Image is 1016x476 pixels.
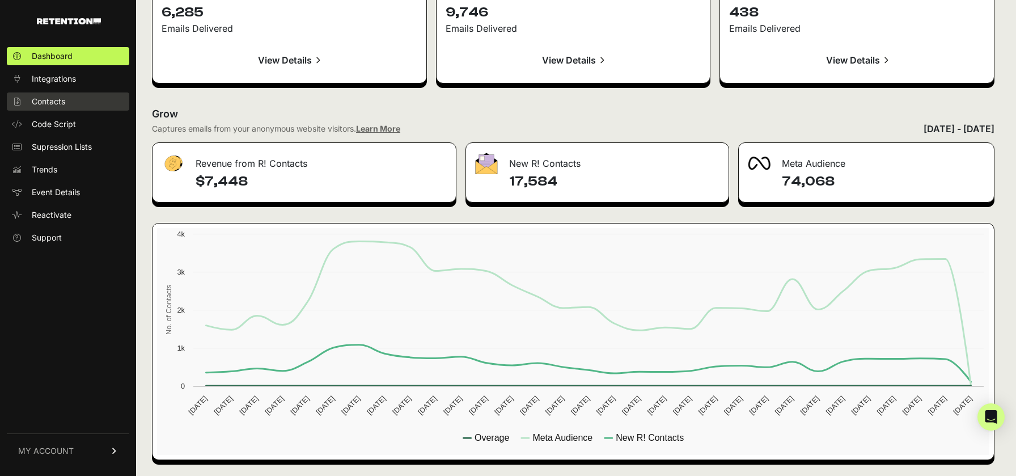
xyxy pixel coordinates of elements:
h2: Grow [152,106,994,122]
text: [DATE] [365,394,387,416]
text: 1k [177,344,185,352]
div: [DATE] - [DATE] [924,122,994,136]
div: Emails Delivered [729,22,985,35]
a: MY ACCOUNT [7,433,129,468]
h4: 74,068 [782,172,985,191]
a: View Details [729,47,985,74]
text: 4k [177,230,185,238]
a: Reactivate [7,206,129,224]
text: 3k [177,268,185,276]
text: [DATE] [799,394,821,416]
text: [DATE] [646,394,668,416]
text: [DATE] [849,394,871,416]
a: Integrations [7,70,129,88]
span: Trends [32,164,57,175]
text: [DATE] [926,394,948,416]
img: Retention.com [37,18,101,24]
span: Integrations [32,73,76,85]
a: View Details [162,47,417,74]
text: Meta Audience [532,433,592,443]
text: [DATE] [289,394,311,416]
p: 6,285 [162,3,417,22]
img: fa-meta-2f981b61bb99beabf952f7030308934f19ce035c18b003e963880cc3fabeebb7.png [748,157,771,170]
span: Support [32,232,62,243]
div: Emails Delivered [162,22,417,35]
text: [DATE] [697,394,719,416]
div: Open Intercom Messenger [977,403,1005,431]
text: 0 [181,382,185,390]
text: [DATE] [263,394,285,416]
text: [DATE] [595,394,617,416]
text: [DATE] [773,394,795,416]
text: No. of Contacts [164,285,173,335]
text: [DATE] [212,394,234,416]
span: Event Details [32,187,80,198]
div: Emails Delivered [446,22,701,35]
text: [DATE] [518,394,540,416]
text: [DATE] [671,394,693,416]
a: Contacts [7,92,129,111]
text: [DATE] [238,394,260,416]
text: [DATE] [620,394,642,416]
a: View Details [446,47,701,74]
a: Event Details [7,183,129,201]
text: [DATE] [493,394,515,416]
text: [DATE] [951,394,973,416]
a: Learn More [356,124,400,133]
img: fa-dollar-13500eef13a19c4ab2b9ed9ad552e47b0d9fc28b02b83b90ba0e00f96d6372e9.png [162,153,184,175]
a: Code Script [7,115,129,133]
a: Dashboard [7,47,129,65]
h4: 17,584 [509,172,720,191]
img: fa-envelope-19ae18322b30453b285274b1b8af3d052b27d846a4fbe8435d1a52b978f639a2.png [475,153,498,174]
text: [DATE] [314,394,336,416]
a: Support [7,229,129,247]
text: [DATE] [900,394,922,416]
span: Code Script [32,119,76,130]
text: 2k [177,306,185,314]
text: [DATE] [544,394,566,416]
text: [DATE] [824,394,846,416]
span: Supression Lists [32,141,92,153]
div: Meta Audience [739,143,994,177]
text: [DATE] [340,394,362,416]
a: Supression Lists [7,138,129,156]
span: Dashboard [32,50,73,62]
p: 9,746 [446,3,701,22]
text: [DATE] [467,394,489,416]
span: MY ACCOUNT [18,445,74,457]
div: New R! Contacts [466,143,729,177]
text: [DATE] [875,394,897,416]
span: Contacts [32,96,65,107]
a: Trends [7,161,129,179]
text: New R! Contacts [616,433,684,443]
div: Revenue from R! Contacts [153,143,456,177]
text: [DATE] [187,394,209,416]
text: [DATE] [722,394,744,416]
text: Overage [475,433,509,443]
div: Captures emails from your anonymous website visitors. [152,123,400,134]
p: 438 [729,3,985,22]
span: Reactivate [32,209,71,221]
text: [DATE] [442,394,464,416]
text: [DATE] [748,394,770,416]
text: [DATE] [569,394,591,416]
text: [DATE] [391,394,413,416]
h4: $7,448 [196,172,447,191]
text: [DATE] [416,394,438,416]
